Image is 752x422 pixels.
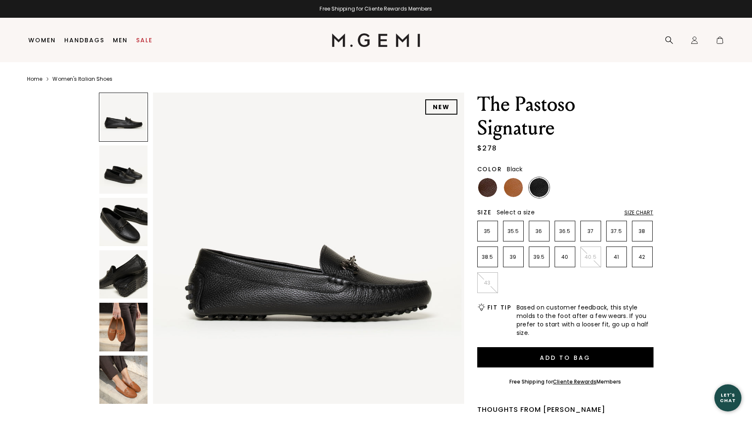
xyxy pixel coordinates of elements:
img: Chocolate [478,178,497,197]
h2: Fit Tip [487,304,511,311]
img: The Pastoso Signature [99,250,148,299]
p: 36 [529,228,549,235]
p: 38 [632,228,652,235]
img: The Pastoso Signature [153,93,464,404]
img: Black [530,178,549,197]
a: Cliente Rewards [553,378,596,385]
h1: The Pastoso Signature [477,93,654,140]
a: Home [27,76,42,82]
h2: Size [477,209,492,216]
img: The Pastoso Signature [99,198,148,246]
p: 38.5 [478,254,498,260]
p: 41 [607,254,626,260]
a: Women [28,37,56,44]
img: The Pastoso Signature [99,303,148,351]
a: Sale [136,37,153,44]
div: Free Shipping for Members [509,378,621,385]
div: NEW [425,99,457,115]
p: 39 [503,254,523,260]
p: 35.5 [503,228,523,235]
div: Size Chart [624,209,654,216]
span: Select a size [497,208,535,216]
div: Let's Chat [714,392,741,403]
span: Black [507,165,522,173]
img: M.Gemi [332,33,420,47]
p: 39.5 [529,254,549,260]
h2: Color [477,166,502,173]
div: Thoughts from [PERSON_NAME] [477,405,654,415]
img: The Pastoso Signature [99,356,148,404]
a: Men [113,37,128,44]
a: Women's Italian Shoes [52,76,112,82]
p: 40 [555,254,575,260]
p: 36.5 [555,228,575,235]
p: 43 [478,280,498,286]
div: $278 [477,143,497,153]
p: 40.5 [581,254,601,260]
button: Add to Bag [477,347,654,367]
img: The Pastoso Signature [99,145,148,194]
img: Tan [504,178,523,197]
p: 37 [581,228,601,235]
a: Handbags [64,37,104,44]
p: 42 [632,254,652,260]
p: 35 [478,228,498,235]
span: Based on customer feedback, this style molds to the foot after a few wears. If you prefer to star... [517,303,654,337]
p: 37.5 [607,228,626,235]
